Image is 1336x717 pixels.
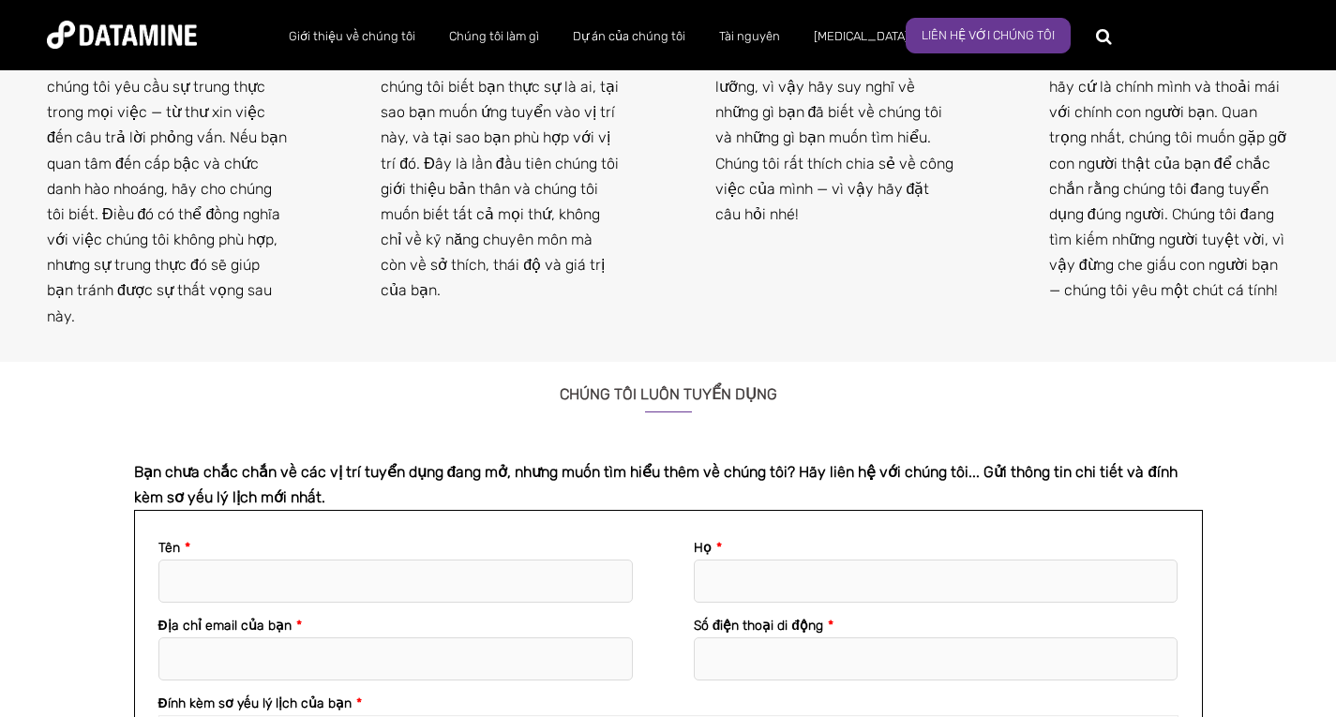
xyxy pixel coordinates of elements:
font: Đính kèm sơ yếu lý lịch của bạn [158,695,352,711]
font: Chúng tôi tự hào về tính minh bạch trong quy trình tuyển dụng. Đổi lại, chúng tôi yêu cầu sự trun... [47,27,287,325]
font: Thật ấn tượng khi mọi người đến phỏng vấn với sự chuẩn bị kỹ lưỡng, vì vậy hãy suy nghĩ về những ... [715,27,953,223]
font: CHÚNG TÔI LUÔN TUYỂN DỤNG [560,385,777,403]
font: Tài nguyên [719,29,780,43]
font: Tên [158,540,180,556]
font: Về mặt trình bày, chúng tôi muốn bạn cảm thấy thoải mái, vì vậy hãy cứ là chính mình và thoải mái... [1049,27,1286,300]
font: Địa chỉ email của bạn [158,618,292,634]
font: Số điện thoại di động [694,618,823,634]
font: [MEDICAL_DATA] gia cùng chúng tôi [814,29,1016,43]
font: Bạn chưa chắc chắn về các vị trí tuyển dụng đang mở, nhưng muốn tìm hiểu thêm về chúng tôi? Hãy l... [134,463,1178,506]
font: Họ [694,540,712,556]
img: Khai thác dữ liệu [47,21,197,49]
font: Liên hệ với chúng tôi [922,28,1055,42]
font: Chúng tôi rất thích thư xin việc và đã đọc tất cả. Vậy nên, hãy cho chúng tôi biết bạn thực sự là... [381,27,619,300]
font: Dự án của chúng tôi [573,29,685,43]
font: Chúng tôi làm gì [449,29,539,43]
font: Giới thiệu về chúng tôi [289,29,415,43]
